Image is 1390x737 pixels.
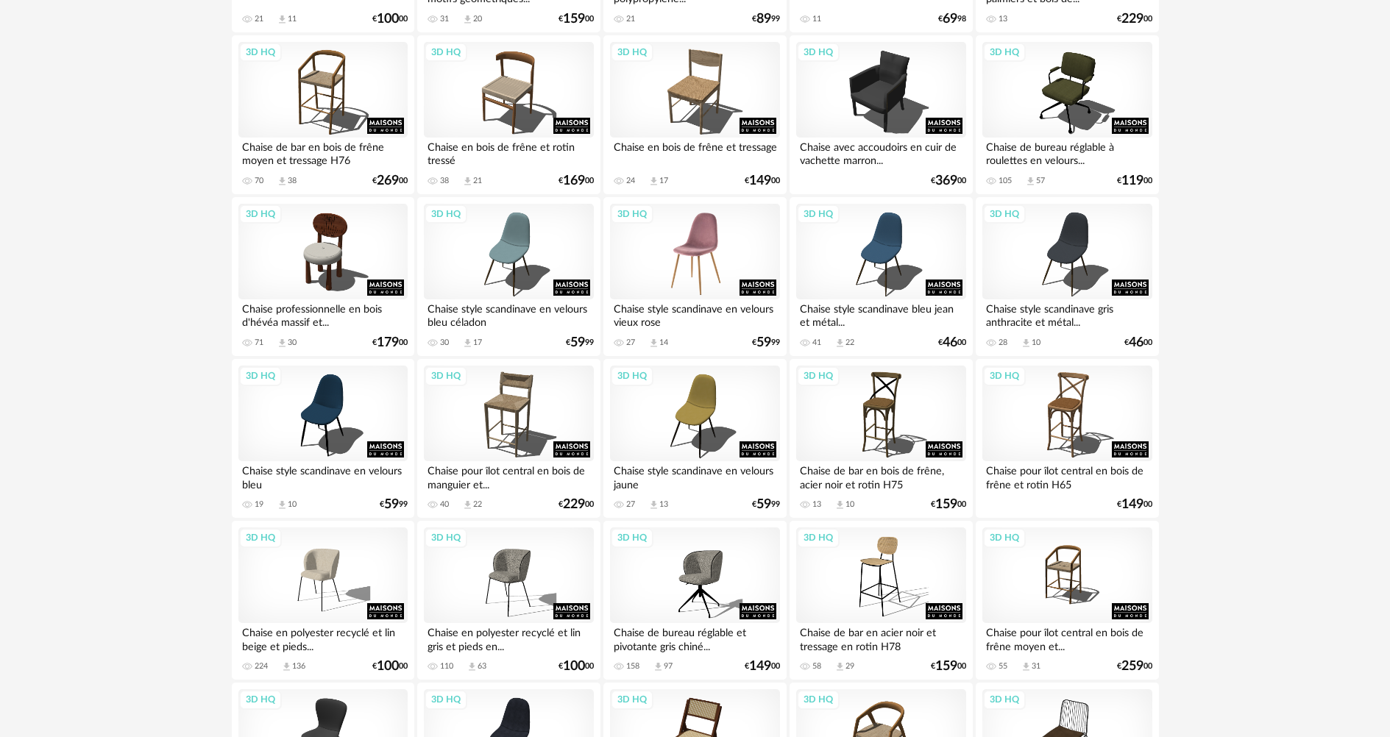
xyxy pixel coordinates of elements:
[611,43,653,62] div: 3D HQ
[756,499,771,510] span: 59
[1129,338,1143,348] span: 46
[255,661,268,672] div: 224
[983,204,1026,224] div: 3D HQ
[935,499,957,510] span: 159
[999,176,1012,186] div: 105
[377,176,399,186] span: 269
[999,338,1007,348] div: 28
[462,176,473,187] span: Download icon
[563,176,585,186] span: 169
[425,528,467,547] div: 3D HQ
[749,661,771,672] span: 149
[790,521,972,680] a: 3D HQ Chaise de bar en acier noir et tressage en rotin H78 58 Download icon 29 €15900
[424,623,593,652] div: Chaise en polyester recyclé et lin gris et pieds en...
[288,499,297,510] div: 10
[1032,661,1040,672] div: 31
[745,661,780,672] div: € 00
[255,338,263,348] div: 71
[570,338,585,348] span: 59
[796,299,965,329] div: Chaise style scandinave bleu jean et métal...
[425,366,467,385] div: 3D HQ
[380,499,408,510] div: € 99
[797,528,840,547] div: 3D HQ
[812,14,821,24] div: 11
[626,661,639,672] div: 158
[424,138,593,167] div: Chaise en bois de frêne et rotin tressé
[648,338,659,349] span: Download icon
[478,661,486,672] div: 63
[983,528,1026,547] div: 3D HQ
[796,461,965,491] div: Chaise de bar en bois de frêne, acier noir et rotin H75
[566,338,594,348] div: € 99
[467,661,478,672] span: Download icon
[277,14,288,25] span: Download icon
[626,499,635,510] div: 27
[1117,499,1152,510] div: € 00
[377,14,399,24] span: 100
[1124,338,1152,348] div: € 00
[659,176,668,186] div: 17
[563,499,585,510] span: 229
[440,661,453,672] div: 110
[417,359,600,518] a: 3D HQ Chaise pour îlot central en bois de manguier et... 40 Download icon 22 €22900
[377,338,399,348] span: 179
[440,338,449,348] div: 30
[611,366,653,385] div: 3D HQ
[239,366,282,385] div: 3D HQ
[834,338,845,349] span: Download icon
[255,499,263,510] div: 19
[372,338,408,348] div: € 00
[563,661,585,672] span: 100
[417,35,600,194] a: 3D HQ Chaise en bois de frêne et rotin tressé 38 Download icon 21 €16900
[277,338,288,349] span: Download icon
[462,14,473,25] span: Download icon
[377,661,399,672] span: 100
[943,338,957,348] span: 46
[232,197,414,356] a: 3D HQ Chaise professionnelle en bois d'hévéa massif et... 71 Download icon 30 €17900
[982,138,1152,167] div: Chaise de bureau réglable à roulettes en velours...
[659,499,668,510] div: 13
[440,176,449,186] div: 38
[372,14,408,24] div: € 00
[440,14,449,24] div: 31
[559,499,594,510] div: € 00
[610,138,779,167] div: Chaise en bois de frêne et tressage
[931,176,966,186] div: € 00
[238,299,408,329] div: Chaise professionnelle en bois d'hévéa massif et...
[424,461,593,491] div: Chaise pour îlot central en bois de manguier et...
[812,499,821,510] div: 13
[797,690,840,709] div: 3D HQ
[752,338,780,348] div: € 99
[983,43,1026,62] div: 3D HQ
[938,338,966,348] div: € 00
[425,690,467,709] div: 3D HQ
[232,359,414,518] a: 3D HQ Chaise style scandinave en velours bleu 19 Download icon 10 €5999
[626,14,635,24] div: 21
[834,661,845,672] span: Download icon
[797,43,840,62] div: 3D HQ
[796,138,965,167] div: Chaise avec accoudoirs en cuir de vachette marron...
[473,14,482,24] div: 20
[756,14,771,24] span: 89
[238,623,408,652] div: Chaise en polyester recyclé et lin beige et pieds...
[611,204,653,224] div: 3D HQ
[473,499,482,510] div: 22
[796,623,965,652] div: Chaise de bar en acier noir et tressage en rotin H78
[372,661,408,672] div: € 00
[425,43,467,62] div: 3D HQ
[603,521,786,680] a: 3D HQ Chaise de bureau réglable et pivotante gris chiné... 158 Download icon 97 €14900
[626,338,635,348] div: 27
[255,176,263,186] div: 70
[1121,661,1143,672] span: 259
[648,176,659,187] span: Download icon
[1036,176,1045,186] div: 57
[845,499,854,510] div: 10
[611,528,653,547] div: 3D HQ
[935,176,957,186] span: 369
[982,299,1152,329] div: Chaise style scandinave gris anthracite et métal...
[1117,661,1152,672] div: € 00
[292,661,305,672] div: 136
[976,197,1158,356] a: 3D HQ Chaise style scandinave gris anthracite et métal... 28 Download icon 10 €4600
[238,138,408,167] div: Chaise de bar en bois de frêne moyen et tressage H76
[462,499,473,510] span: Download icon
